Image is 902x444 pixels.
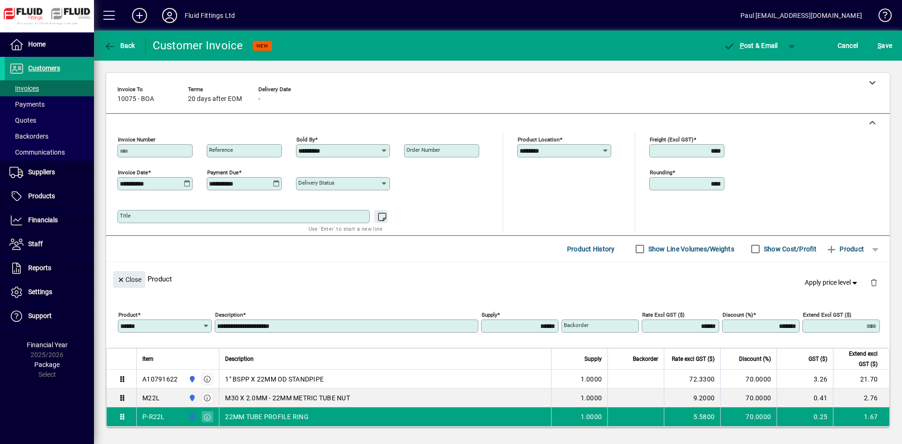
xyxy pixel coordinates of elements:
a: Suppliers [5,161,94,184]
span: 20 days after EOM [188,95,242,103]
span: Customers [28,64,60,72]
span: Rate excl GST ($) [672,354,715,364]
span: Extend excl GST ($) [839,349,878,369]
button: Back [101,37,138,54]
mat-label: Description [215,312,243,318]
span: AUCKLAND [186,374,197,384]
mat-label: Discount (%) [723,312,753,318]
span: Apply price level [805,278,859,288]
mat-label: Invoice number [118,136,156,143]
a: Payments [5,96,94,112]
div: Customer Invoice [153,38,243,53]
span: Products [28,192,55,200]
a: Communications [5,144,94,160]
div: A10791622 [142,374,178,384]
a: Knowledge Base [871,2,890,32]
button: Product [821,241,869,257]
span: P [740,42,744,49]
span: ave [878,38,892,53]
mat-hint: Use 'Enter' to start a new line [309,223,382,234]
span: Suppliers [28,168,55,176]
mat-label: Supply [482,312,497,318]
a: Financials [5,209,94,232]
mat-label: Freight (excl GST) [650,136,693,143]
span: 1.0000 [581,393,602,403]
mat-label: Rounding [650,169,672,176]
td: 70.0000 [720,370,777,389]
span: 1.0000 [581,412,602,421]
span: Settings [28,288,52,296]
button: Save [875,37,894,54]
td: 21.70 [833,370,889,389]
label: Show Line Volumes/Weights [646,244,734,254]
a: Invoices [5,80,94,96]
span: Financial Year [27,341,68,349]
span: Description [225,354,254,364]
span: Product History [567,241,615,257]
div: Product [106,262,890,296]
button: Post & Email [719,37,783,54]
mat-label: Product [118,312,138,318]
span: - [258,95,260,103]
td: 3.26 [777,370,833,389]
td: 2.76 [833,389,889,407]
td: 1.67 [833,407,889,426]
mat-label: Extend excl GST ($) [803,312,851,318]
a: Support [5,304,94,328]
td: 0.25 [777,407,833,426]
span: Payments [9,101,45,108]
mat-label: Reference [209,147,233,153]
a: Backorders [5,128,94,144]
span: Home [28,40,46,48]
span: Close [117,272,141,288]
span: AUCKLAND [186,412,197,422]
span: S [878,42,881,49]
td: 0.41 [777,389,833,407]
app-page-header-button: Delete [863,278,885,287]
div: 9.2000 [670,393,715,403]
span: Quotes [9,117,36,124]
app-page-header-button: Close [111,275,148,283]
a: Quotes [5,112,94,128]
span: Support [28,312,52,319]
span: AUCKLAND [186,393,197,403]
div: Fluid Fittings Ltd [185,8,235,23]
span: Financials [28,216,58,224]
div: M22L [142,393,160,403]
button: Product History [563,241,619,257]
mat-label: Title [120,212,131,219]
button: Add [124,7,155,24]
a: Settings [5,280,94,304]
app-page-header-button: Back [94,37,146,54]
span: Cancel [838,38,858,53]
div: Paul [EMAIL_ADDRESS][DOMAIN_NAME] [740,8,862,23]
a: Products [5,185,94,208]
button: Cancel [835,37,861,54]
mat-label: Delivery status [298,179,334,186]
span: Package [34,361,60,368]
button: Apply price level [801,274,863,291]
span: Discount (%) [739,354,771,364]
mat-label: Payment due [207,169,239,176]
div: P-R22L [142,412,165,421]
a: Reports [5,257,94,280]
span: Backorder [633,354,658,364]
td: 70.0000 [720,389,777,407]
div: 72.3300 [670,374,715,384]
span: 1" BSPP X 22MM OD STANDPIPE [225,374,324,384]
span: NEW [257,43,268,49]
mat-label: Rate excl GST ($) [642,312,684,318]
span: M30 X 2.0MM - 22MM METRIC TUBE NUT [225,393,350,403]
mat-label: Product location [518,136,560,143]
div: 5.5800 [670,412,715,421]
a: Home [5,33,94,56]
span: Communications [9,148,65,156]
span: Reports [28,264,51,272]
mat-label: Backorder [564,322,589,328]
mat-label: Order number [406,147,440,153]
mat-label: Invoice date [118,169,148,176]
button: Profile [155,7,185,24]
a: Staff [5,233,94,256]
span: 22MM TUBE PROFILE RING [225,412,309,421]
button: Delete [863,271,885,294]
